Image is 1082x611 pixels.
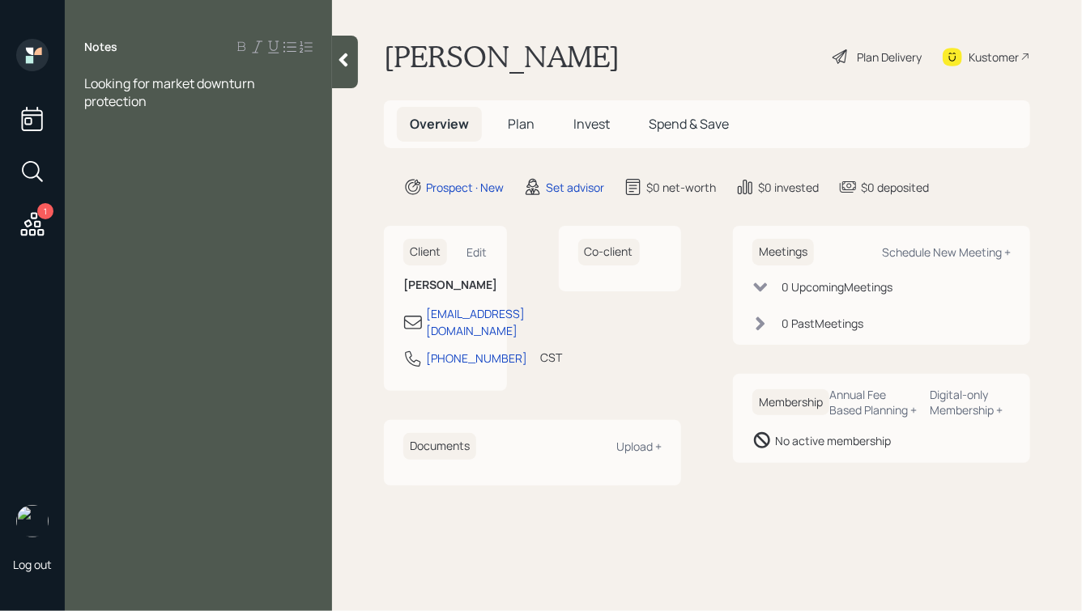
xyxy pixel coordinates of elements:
div: Log out [13,557,52,572]
h6: Meetings [752,239,814,265]
label: Notes [84,39,117,55]
h6: Membership [752,389,829,416]
div: Set advisor [546,179,604,196]
div: No active membership [775,432,891,449]
h6: Client [403,239,447,265]
div: Upload + [616,439,662,454]
div: Digital-only Membership + [931,387,1011,418]
div: Edit [467,244,488,260]
div: Plan Delivery [857,49,922,66]
div: Schedule New Meeting + [882,244,1011,260]
h6: Co-client [578,239,640,265]
div: Annual Fee Based Planning + [829,387,918,418]
span: Plan [508,115,535,133]
div: 0 Past Meeting s [782,315,863,332]
div: $0 deposited [861,179,929,196]
div: 1 [37,203,53,219]
div: Prospect · New [426,179,504,196]
div: $0 invested [758,179,819,196]
h6: [PERSON_NAME] [403,278,488,292]
span: Spend & Save [649,115,729,133]
div: CST [540,349,562,366]
img: hunter_neumayer.jpg [16,505,49,537]
div: 0 Upcoming Meeting s [782,278,892,295]
div: $0 net-worth [646,179,716,196]
span: Overview [410,115,469,133]
h6: Documents [403,433,476,460]
span: Invest [573,115,610,133]
h1: [PERSON_NAME] [384,39,620,74]
div: Kustomer [969,49,1019,66]
div: [PHONE_NUMBER] [426,350,527,367]
span: Looking for market downturn protection [84,74,258,110]
div: [EMAIL_ADDRESS][DOMAIN_NAME] [426,305,525,339]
